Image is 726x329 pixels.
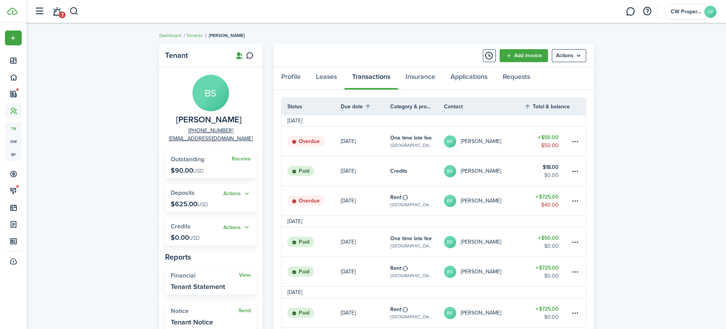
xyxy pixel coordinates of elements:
a: Send [239,308,251,314]
a: [PHONE_NUMBER] [188,127,233,135]
a: Requests [495,67,538,90]
avatar-text: BS [444,135,456,148]
a: Add invoice [500,49,548,62]
table-amount-description: $0.00 [544,272,559,280]
table-subtitle: [GEOGRAPHIC_DATA][STREET_ADDRESS] [390,142,433,149]
avatar-text: BS [192,75,229,111]
table-subtitle: [GEOGRAPHIC_DATA][STREET_ADDRESS] [390,313,433,320]
table-subtitle: [GEOGRAPHIC_DATA][STREET_ADDRESS] [390,242,433,249]
table-amount-description: $0.00 [544,313,559,321]
button: Open menu [5,30,22,45]
table-profile-info-text: [PERSON_NAME] [461,138,501,144]
button: Actions [223,223,251,232]
table-amount-description: $50.00 [541,141,559,149]
span: USD [197,201,208,209]
p: $625.00 [171,200,208,208]
table-amount-title: $50.00 [538,133,559,141]
table-profile-info-text: [PERSON_NAME] [461,269,501,275]
table-info-title: Rent [390,305,401,313]
span: USD [189,234,200,242]
table-amount-description: $40.00 [541,201,559,209]
a: BS[PERSON_NAME] [444,127,525,156]
table-amount-title: $50.00 [538,234,559,242]
td: [DATE] [282,217,308,225]
avatar-text: BS [444,266,456,278]
status: Overdue [287,196,324,206]
status: Overdue [287,136,324,147]
table-amount-description: $0.00 [544,242,559,250]
p: [DATE] [341,137,356,145]
a: tn [5,122,22,135]
span: Outstanding [171,155,204,164]
table-subtitle: [GEOGRAPHIC_DATA][STREET_ADDRESS] [390,201,433,208]
span: 7 [59,11,66,18]
span: Deposits [171,188,195,197]
span: USD [193,167,204,175]
avatar-text: CP [704,6,716,18]
a: Paid [282,156,341,186]
a: Profile [274,67,308,90]
a: $725.00$0.00 [524,298,570,327]
a: $725.00$40.00 [524,186,570,215]
p: [DATE] [341,167,356,175]
a: Dashboard [159,32,181,39]
a: BS[PERSON_NAME] [444,257,525,286]
table-amount-title: $725.00 [535,264,559,272]
table-info-title: Credits [390,167,407,175]
a: Rent[GEOGRAPHIC_DATA][STREET_ADDRESS] [390,257,444,286]
button: Open sidebar [32,4,46,19]
a: One time late fee[GEOGRAPHIC_DATA][STREET_ADDRESS] [390,127,444,156]
a: Tenants [186,32,203,39]
table-profile-info-text: [PERSON_NAME] [461,198,501,204]
a: [DATE] [341,227,390,257]
button: Open menu [223,189,251,198]
a: $725.00$0.00 [524,257,570,286]
button: Actions [223,189,251,198]
a: $50.00$50.00 [524,127,570,156]
a: Paid [282,257,341,286]
table-info-title: One time late fee [390,134,432,142]
p: [DATE] [341,238,356,246]
a: Applications [443,67,495,90]
avatar-text: BS [444,307,456,319]
p: $90.00 [171,167,204,174]
span: Credits [171,222,191,231]
button: Open resource center [641,5,654,18]
a: Insurance [398,67,443,90]
table-info-title: Rent [390,264,401,272]
widget-stats-description: Tenant Notice [171,318,213,326]
table-amount-title: $18.00 [543,163,559,171]
th: Sort [524,102,570,111]
a: Notifications [50,2,64,21]
avatar-text: BS [444,195,456,207]
widget-stats-title: Financial [171,272,239,279]
status: Paid [287,237,314,247]
p: [DATE] [341,197,356,205]
table-amount-title: $725.00 [535,193,559,201]
a: BS[PERSON_NAME] [444,227,525,257]
a: $18.00$0.00 [524,156,570,186]
table-info-title: Rent [390,193,401,201]
menu-btn: Actions [552,49,586,62]
table-amount-title: $725.00 [535,305,559,313]
span: [PERSON_NAME] [209,32,245,39]
widget-stats-title: Notice [171,308,239,315]
a: sp [5,148,22,161]
a: [DATE] [341,257,390,286]
a: Credits [390,156,444,186]
a: [DATE] [341,156,390,186]
a: Rent[GEOGRAPHIC_DATA][STREET_ADDRESS] [390,298,444,327]
a: [EMAIL_ADDRESS][DOMAIN_NAME] [169,135,253,143]
th: Category & property [390,103,444,111]
p: $0.00 [171,234,200,241]
avatar-text: BS [444,165,456,177]
a: [DATE] [341,186,390,215]
a: ow [5,135,22,148]
th: Contact [444,103,525,111]
p: [DATE] [341,309,356,317]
